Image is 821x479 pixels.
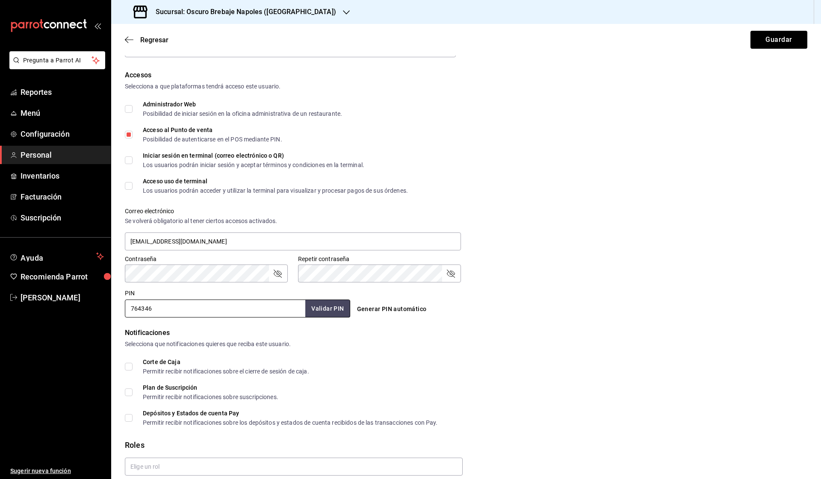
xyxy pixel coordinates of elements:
[143,153,364,159] div: Iniciar sesión en terminal (correo electrónico o QR)
[125,70,807,80] div: Accesos
[21,170,104,182] span: Inventarios
[125,36,168,44] button: Regresar
[140,36,168,44] span: Regresar
[21,86,104,98] span: Reportes
[21,271,104,282] span: Recomienda Parrot
[143,162,364,168] div: Los usuarios podrán iniciar sesión y aceptar términos y condiciones en la terminal.
[143,101,342,107] div: Administrador Web
[6,62,105,71] a: Pregunta a Parrot AI
[143,394,278,400] div: Permitir recibir notificaciones sobre suscripciones.
[143,127,282,133] div: Acceso al Punto de venta
[23,56,92,65] span: Pregunta a Parrot AI
[125,208,461,214] label: Correo electrónico
[125,328,807,338] div: Notificaciones
[21,191,104,203] span: Facturación
[446,268,456,279] button: passwordField
[143,136,282,142] div: Posibilidad de autenticarse en el POS mediante PIN.
[125,300,305,317] input: 3 a 6 dígitos
[143,368,309,374] div: Permitir recibir notificaciones sobre el cierre de sesión de caja.
[143,359,309,365] div: Corte de Caja
[125,439,807,451] div: Roles
[9,51,105,69] button: Pregunta a Parrot AI
[125,217,461,226] div: Se volverá obligatorio al tener ciertos accesos activados.
[750,31,807,49] button: Guardar
[21,107,104,119] span: Menú
[10,467,104,476] span: Sugerir nueva función
[125,290,135,296] label: PIN
[298,256,461,262] label: Repetir contraseña
[94,22,101,29] button: open_drawer_menu
[143,111,342,117] div: Posibilidad de iniciar sesión en la oficina administrativa de un restaurante.
[21,292,104,303] span: [PERSON_NAME]
[354,301,430,317] button: Generar PIN automático
[143,385,278,391] div: Plan de Suscripción
[143,420,438,426] div: Permitir recibir notificaciones sobre los depósitos y estados de cuenta recibidos de las transacc...
[125,340,807,349] div: Selecciona que notificaciones quieres que reciba este usuario.
[125,82,807,91] div: Selecciona a que plataformas tendrá acceso este usuario.
[149,7,336,17] h3: Sucursal: Oscuro Brebaje Napoles ([GEOGRAPHIC_DATA])
[125,458,463,476] input: Elige un rol
[21,149,104,161] span: Personal
[143,410,438,416] div: Depósitos y Estados de cuenta Pay
[21,251,93,262] span: Ayuda
[125,256,288,262] label: Contraseña
[272,268,283,279] button: passwordField
[305,300,350,317] button: Validar PIN
[143,178,408,184] div: Acceso uso de terminal
[21,212,104,223] span: Suscripción
[21,128,104,140] span: Configuración
[143,188,408,194] div: Los usuarios podrán acceder y utilizar la terminal para visualizar y procesar pagos de sus órdenes.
